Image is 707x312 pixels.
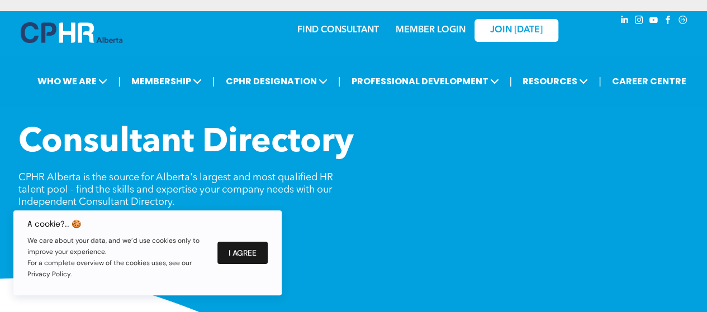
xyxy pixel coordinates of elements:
a: Social network [677,14,689,29]
a: youtube [648,14,660,29]
li: | [509,70,512,93]
span: Consultant Directory [18,126,354,160]
a: instagram [633,14,646,29]
a: FIND CONSULTANT [297,26,379,35]
span: CPHR DESIGNATION [222,71,331,92]
p: We care about your data, and we’d use cookies only to improve your experience. For a complete ove... [27,235,206,280]
button: I Agree [217,242,268,264]
li: | [599,70,601,93]
span: PROFESSIONAL DEVELOPMENT [348,71,502,92]
a: linkedin [619,14,631,29]
span: MEMBERSHIP [128,71,205,92]
span: JOIN [DATE] [490,25,543,36]
li: | [212,70,215,93]
span: CPHR Alberta is the source for Alberta's largest and most qualified HR talent pool - find the ski... [18,172,333,207]
img: A blue and white logo for cp alberta [21,22,122,43]
li: | [118,70,121,93]
a: MEMBER LOGIN [396,26,466,35]
a: CAREER CENTRE [609,71,690,92]
a: JOIN [DATE] [475,19,558,42]
span: WHO WE ARE [34,71,111,92]
span: RESOURCES [519,71,591,92]
h6: A cookie?.. 🍪 [27,219,206,228]
a: facebook [662,14,675,29]
li: | [338,70,341,93]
